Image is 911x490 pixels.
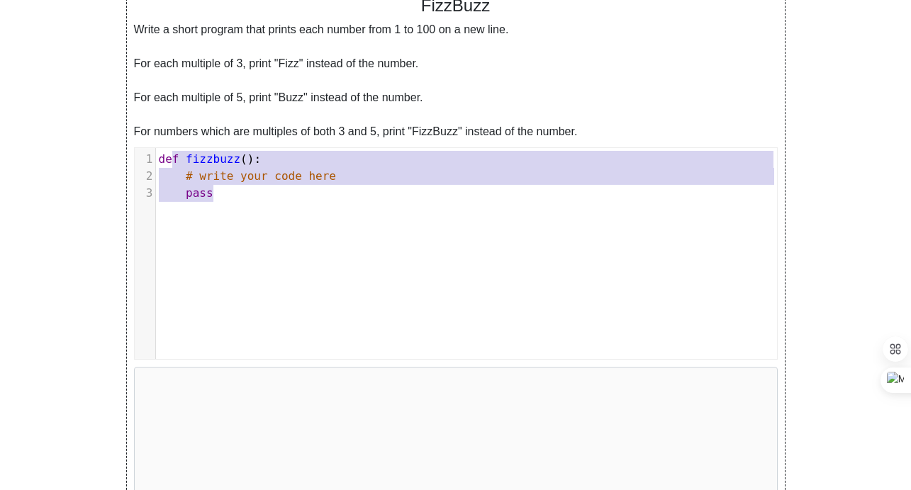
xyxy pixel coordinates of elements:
div: 1 [135,151,155,168]
span: (): [159,152,262,166]
span: fizzbuzz [186,152,240,166]
span: # write your code here [186,169,336,183]
span: pass [186,186,213,200]
div: 2 [135,168,155,185]
div: Write a short program that prints each number from 1 to 100 on a new line. For each multiple of 3... [134,21,778,140]
div: 3 [135,185,155,202]
span: def [159,152,179,166]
